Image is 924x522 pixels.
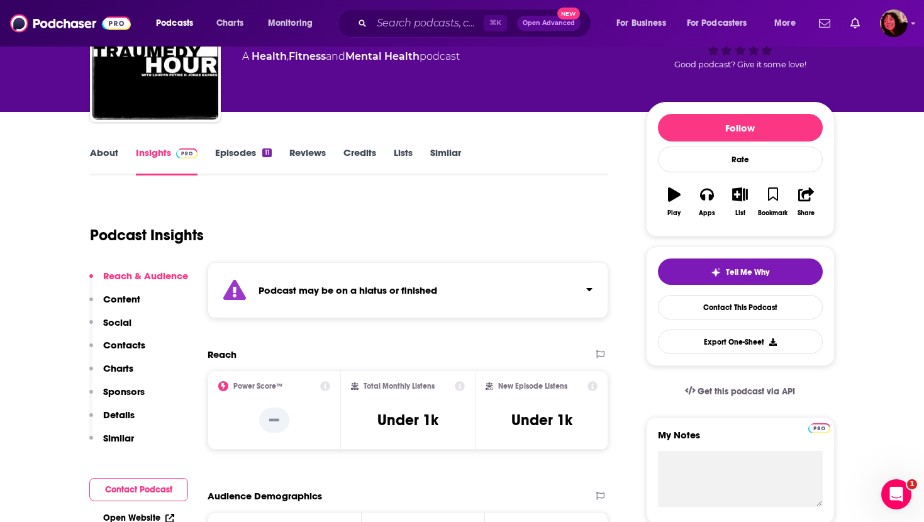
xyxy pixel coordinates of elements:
span: and [326,50,345,62]
div: 11 [262,148,271,157]
button: Charts [89,362,133,386]
span: , [287,50,289,62]
a: Show notifications dropdown [845,13,865,34]
h1: Podcast Insights [90,226,204,245]
button: Open AdvancedNew [517,16,581,31]
span: Charts [216,14,243,32]
button: Similar [89,432,134,455]
span: Good podcast? Give it some love! [674,60,806,69]
span: More [774,14,796,32]
a: Get this podcast via API [675,376,806,407]
a: Fitness [289,50,326,62]
input: Search podcasts, credits, & more... [372,13,484,33]
div: List [735,209,745,217]
button: Social [89,316,131,340]
span: Open Advanced [523,20,575,26]
p: Contacts [103,339,145,351]
span: Monitoring [268,14,313,32]
section: Click to expand status details [208,262,609,318]
h2: Total Monthly Listens [364,382,435,391]
p: Social [103,316,131,328]
button: Share [789,179,822,225]
button: open menu [765,13,811,33]
label: My Notes [658,429,823,451]
div: Search podcasts, credits, & more... [349,9,603,38]
p: Similar [103,432,134,444]
h2: Audience Demographics [208,490,322,502]
button: Show profile menu [880,9,908,37]
p: Charts [103,362,133,374]
img: User Profile [880,9,908,37]
a: Similar [430,147,461,175]
a: Episodes11 [215,147,271,175]
button: Details [89,409,135,432]
div: Share [798,209,815,217]
span: For Business [616,14,666,32]
button: Contact Podcast [89,478,188,501]
span: 1 [907,479,917,489]
button: Apps [691,179,723,225]
img: Podchaser Pro [176,148,198,158]
a: Credits [343,147,376,175]
button: Reach & Audience [89,270,188,293]
h2: Reach [208,348,237,360]
a: Lists [394,147,413,175]
div: A podcast [242,49,460,64]
a: InsightsPodchaser Pro [136,147,198,175]
button: Bookmark [757,179,789,225]
img: Podchaser - Follow, Share and Rate Podcasts [10,11,131,35]
a: Contact This Podcast [658,295,823,319]
span: Logged in as Kathryn-Musilek [880,9,908,37]
h2: Power Score™ [233,382,282,391]
span: For Podcasters [687,14,747,32]
img: tell me why sparkle [711,267,721,277]
button: Follow [658,114,823,142]
h2: New Episode Listens [498,382,567,391]
iframe: Intercom live chat [881,479,911,509]
button: tell me why sparkleTell Me Why [658,258,823,285]
p: -- [259,408,289,433]
a: Show notifications dropdown [814,13,835,34]
div: Bookmark [758,209,788,217]
button: Export One-Sheet [658,330,823,354]
a: Charts [208,13,251,33]
span: New [557,8,580,19]
img: Podchaser Pro [808,423,830,433]
button: open menu [259,13,329,33]
button: Play [658,179,691,225]
button: List [723,179,756,225]
p: Reach & Audience [103,270,188,282]
h3: Under 1k [511,411,572,430]
button: Contacts [89,339,145,362]
a: Mental Health [345,50,420,62]
a: Reviews [289,147,326,175]
span: Tell Me Why [726,267,769,277]
p: Sponsors [103,386,145,397]
button: Content [89,293,140,316]
span: Podcasts [156,14,193,32]
a: About [90,147,118,175]
button: open menu [679,13,765,33]
span: ⌘ K [484,15,507,31]
a: Health [252,50,287,62]
span: Get this podcast via API [698,386,795,397]
button: Sponsors [89,386,145,409]
h3: Under 1k [377,411,438,430]
div: Rate [658,147,823,172]
button: open menu [147,13,209,33]
p: Details [103,409,135,421]
button: open menu [608,13,682,33]
strong: Podcast may be on a hiatus or finished [259,284,437,296]
div: Play [667,209,681,217]
p: Content [103,293,140,305]
a: Pro website [808,421,830,433]
div: Apps [699,209,715,217]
